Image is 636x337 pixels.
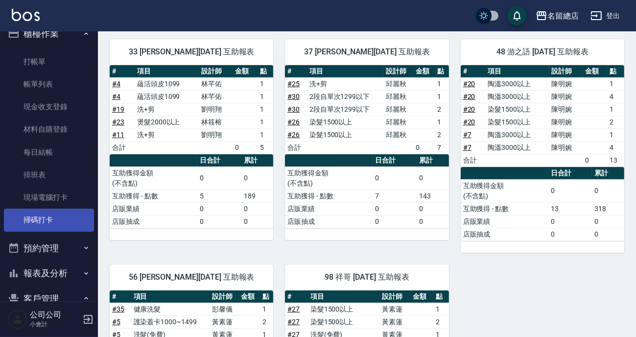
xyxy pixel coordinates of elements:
td: 0 [548,179,592,202]
td: 邱麗秋 [383,103,413,116]
td: 2 [435,103,449,116]
th: 設計師 [549,65,583,78]
td: 陳明婉 [549,90,583,103]
a: 現金收支登錄 [4,96,94,118]
button: 預約管理 [4,236,94,261]
a: #20 [463,93,475,100]
td: 燙髮2000以上 [135,116,199,128]
a: #25 [287,80,300,88]
td: 邱麗秋 [383,116,413,128]
a: #20 [463,80,475,88]
td: 陳明婉 [549,116,583,128]
th: 累計 [241,154,274,167]
td: 陶溫3000以上 [485,77,549,90]
td: 1 [258,128,273,141]
th: 金額 [583,65,607,78]
td: 彭馨儀 [210,303,239,315]
td: 0 [197,167,241,190]
th: 設計師 [199,65,233,78]
th: 項目 [307,65,384,78]
th: 金額 [238,290,260,303]
td: 染髮1500以上 [308,303,379,315]
td: 1 [433,303,449,315]
a: #11 [112,131,124,139]
td: 2段自單次1299以下 [307,90,384,103]
td: 陳明婉 [549,141,583,154]
td: 陳明婉 [549,103,583,116]
a: 現場電腦打卡 [4,186,94,209]
button: 登出 [587,7,624,25]
a: #27 [287,305,300,313]
th: 設計師 [210,290,239,303]
td: 洗+剪 [307,77,384,90]
img: Person [8,310,27,329]
a: #20 [463,105,475,113]
td: 染髮1500以上 [485,116,549,128]
td: 陶溫3000以上 [485,90,549,103]
th: 日合計 [548,167,592,180]
table: a dense table [110,154,273,228]
a: 掃碼打卡 [4,209,94,231]
th: 項目 [485,65,549,78]
td: 互助獲得金額 (不含點) [285,167,373,190]
td: 店販業績 [110,202,197,215]
td: 0 [197,215,241,228]
th: 項目 [131,290,210,303]
table: a dense table [110,65,273,154]
a: #30 [287,105,300,113]
a: #27 [287,318,300,326]
th: 項目 [308,290,379,303]
td: 5 [197,190,241,202]
td: 0 [417,215,449,228]
button: 報表及分析 [4,261,94,286]
a: #7 [463,144,471,151]
td: 0 [197,202,241,215]
th: 累計 [417,154,449,167]
h5: 公司公司 [30,310,80,320]
td: 2 [435,128,449,141]
th: 點 [260,290,274,303]
td: 互助獲得金額 (不含點) [110,167,197,190]
td: 洗+剪 [135,128,199,141]
td: 0 [373,167,417,190]
td: 蘊活頭皮1099 [135,77,199,90]
span: 98 祥哥 [DATE] 互助報表 [297,272,437,282]
td: 互助獲得金額 (不含點) [461,179,548,202]
th: 金額 [413,65,435,78]
th: 日合計 [373,154,417,167]
td: 洗+剪 [135,103,199,116]
td: 林芊佑 [199,90,233,103]
th: 點 [258,65,273,78]
td: 店販業績 [461,215,548,228]
td: 黃素蓮 [379,303,410,315]
td: 1 [435,77,449,90]
a: 排班表 [4,164,94,186]
th: # [285,65,306,78]
td: 4 [607,90,624,103]
button: 櫃檯作業 [4,21,94,47]
a: #30 [287,93,300,100]
a: 打帳單 [4,50,94,73]
td: 0 [373,202,417,215]
th: # [461,65,485,78]
table: a dense table [285,154,448,228]
span: 56 [PERSON_NAME][DATE] 互助報表 [121,272,261,282]
div: 名留總店 [547,10,579,22]
td: 1 [260,303,274,315]
td: 1 [435,90,449,103]
th: 點 [435,65,449,78]
a: 材料自購登錄 [4,118,94,141]
button: 名留總店 [532,6,583,26]
span: 33 [PERSON_NAME][DATE] 互助報表 [121,47,261,57]
td: 邱麗秋 [383,77,413,90]
th: 金額 [233,65,258,78]
th: 點 [607,65,624,78]
td: 染髮1500以上 [485,103,549,116]
a: #19 [112,105,124,113]
th: 項目 [135,65,199,78]
td: 7 [435,141,449,154]
td: 1 [258,103,273,116]
td: 劉明翔 [199,128,233,141]
span: 37 [PERSON_NAME][DATE] 互助報表 [297,47,437,57]
a: #26 [287,118,300,126]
